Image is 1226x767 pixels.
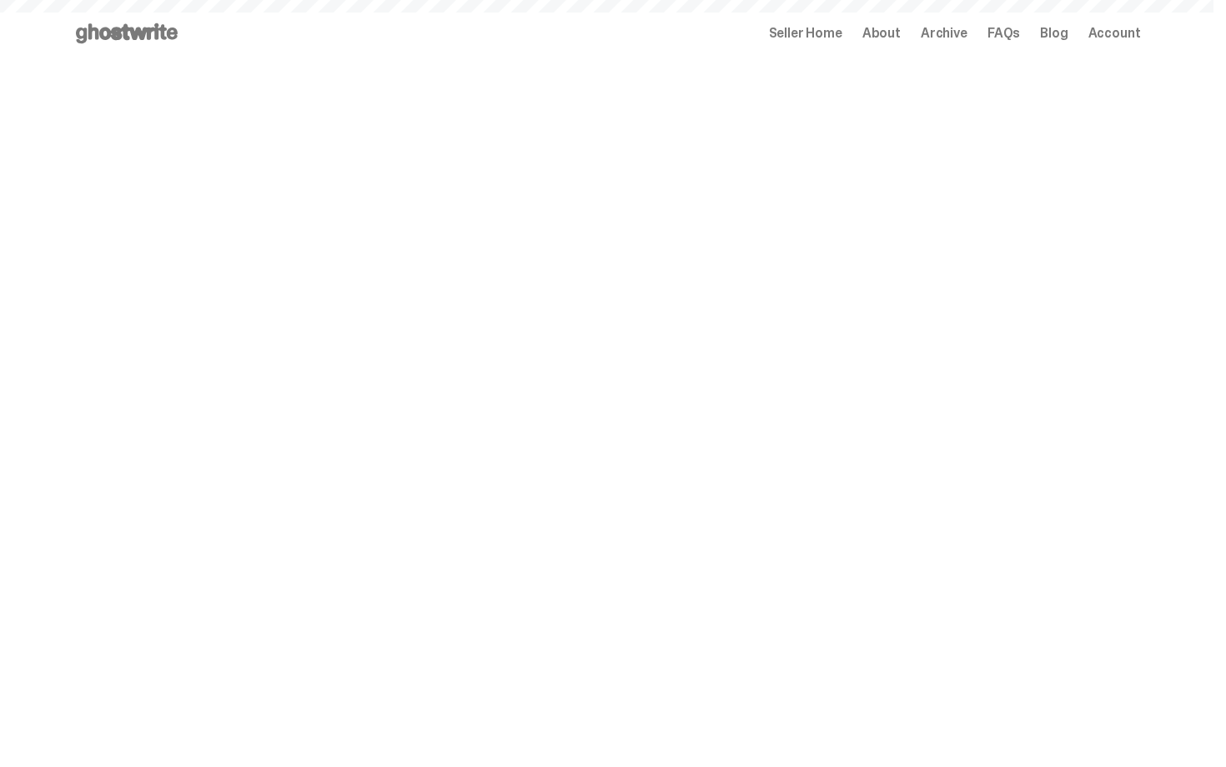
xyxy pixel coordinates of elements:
[1088,27,1141,40] a: Account
[769,27,842,40] a: Seller Home
[987,27,1020,40] a: FAQs
[921,27,967,40] a: Archive
[1040,27,1068,40] a: Blog
[862,27,901,40] a: About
